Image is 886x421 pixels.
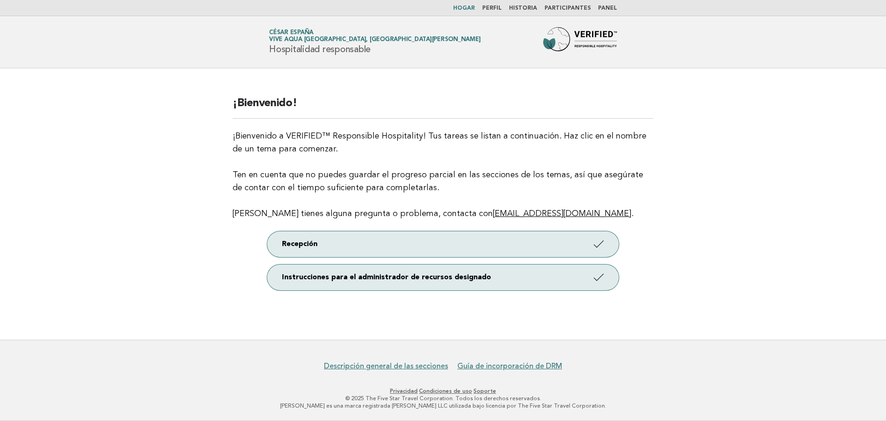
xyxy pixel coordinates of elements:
[267,265,619,290] a: Instrucciones para el administrador de recursos designado
[233,98,297,109] font: ¡Bienvenido!
[509,6,537,11] a: Historia
[269,44,371,55] font: Hospitalidad responsable
[280,403,606,409] font: [PERSON_NAME] es una marca registrada [PERSON_NAME] LLC utilizada bajo licencia por The Five Star...
[282,274,491,281] font: Instrucciones para el administrador de recursos designado
[473,388,496,394] a: Soporte
[472,388,473,394] font: ·
[233,132,647,153] font: ¡Bienvenido a VERIFIED™ Responsible Hospitality! Tus tareas se listan a continuación. Haz clic en...
[418,388,419,394] font: ·
[493,210,631,218] a: [EMAIL_ADDRESS][DOMAIN_NAME]
[631,210,634,218] font: .
[233,171,643,192] font: Ten en cuenta que no puedes guardar el progreso parcial en las secciones de los temas, así que as...
[269,30,480,42] a: César EspañaVive Aqua [GEOGRAPHIC_DATA], [GEOGRAPHIC_DATA][PERSON_NAME]
[543,27,617,57] img: Guía de viajes de Forbes
[267,231,619,257] a: Recepción
[269,36,480,42] font: Vive Aqua [GEOGRAPHIC_DATA], [GEOGRAPHIC_DATA][PERSON_NAME]
[545,6,591,11] a: Participantes
[482,6,502,11] a: Perfil
[453,6,475,11] a: Hogar
[282,241,317,248] font: Recepción
[324,361,448,371] a: Descripción general de las secciones
[269,30,313,36] font: César España
[390,388,418,394] a: Privacidad
[419,388,472,394] a: Condiciones de uso
[345,395,541,402] font: © 2025 The Five Star Travel Corporation. Todos los derechos reservados.
[457,361,562,371] a: Guía de incorporación de DRM
[233,210,493,218] font: [PERSON_NAME] tienes alguna pregunta o problema, contacta con
[598,6,617,11] a: Panel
